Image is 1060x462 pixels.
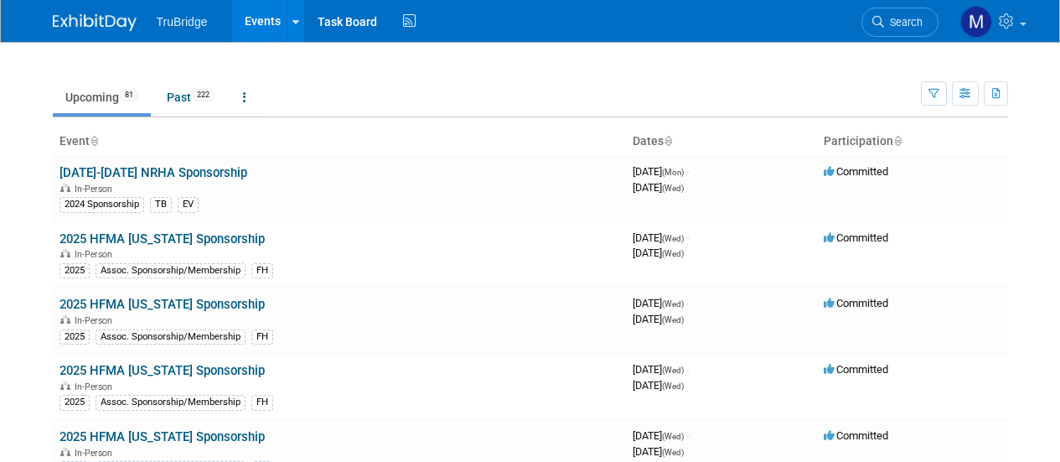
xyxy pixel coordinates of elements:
a: Search [861,8,938,37]
span: 222 [192,89,215,101]
span: (Wed) [662,249,684,258]
a: Upcoming81 [53,81,151,113]
div: Assoc. Sponsorship/Membership [96,395,246,410]
a: Sort by Event Name [90,134,98,148]
th: Event [53,127,626,156]
span: 81 [120,89,138,101]
span: [DATE] [633,429,689,442]
th: Participation [817,127,1008,156]
span: (Wed) [662,234,684,243]
span: [DATE] [633,445,684,458]
span: (Wed) [662,315,684,324]
span: In-Person [75,249,117,260]
div: FH [251,263,273,278]
span: [DATE] [633,363,689,376]
div: FH [251,330,273,345]
span: [DATE] [633,165,689,178]
span: Search [884,16,923,29]
th: Dates [626,127,817,156]
a: 2025 HFMA [US_STATE] Sponsorship [59,297,265,312]
span: - [686,363,689,376]
div: 2025 [59,263,90,278]
div: TB [150,197,172,212]
span: (Wed) [662,299,684,309]
img: Michael Veenendaal [960,6,992,38]
div: FH [251,395,273,410]
span: - [686,429,689,442]
span: (Mon) [662,168,684,177]
a: Past222 [154,81,227,113]
span: In-Person [75,315,117,326]
span: Committed [824,165,888,178]
span: (Wed) [662,184,684,193]
span: - [686,165,689,178]
span: - [686,231,689,244]
img: ExhibitDay [53,14,137,31]
div: 2024 Sponsorship [59,197,144,212]
div: EV [178,197,199,212]
a: 2025 HFMA [US_STATE] Sponsorship [59,231,265,247]
span: (Wed) [662,366,684,375]
span: [DATE] [633,297,689,309]
div: Assoc. Sponsorship/Membership [96,330,246,345]
span: (Wed) [662,432,684,441]
span: - [686,297,689,309]
img: In-Person Event [60,249,70,257]
span: (Wed) [662,382,684,391]
div: Assoc. Sponsorship/Membership [96,263,246,278]
span: In-Person [75,382,117,392]
a: [DATE]-[DATE] NRHA Sponsorship [59,165,247,180]
span: [DATE] [633,379,684,392]
span: In-Person [75,448,117,459]
img: In-Person Event [60,315,70,324]
img: In-Person Event [60,448,70,456]
span: Committed [824,297,888,309]
img: In-Person Event [60,382,70,390]
a: 2025 HFMA [US_STATE] Sponsorship [59,363,265,378]
span: TruBridge [157,15,208,29]
a: 2025 HFMA [US_STATE] Sponsorship [59,429,265,444]
div: 2025 [59,330,90,345]
span: [DATE] [633,231,689,244]
a: Sort by Start Date [664,134,672,148]
span: (Wed) [662,448,684,457]
span: Committed [824,429,888,442]
span: [DATE] [633,181,684,194]
span: Committed [824,363,888,376]
span: [DATE] [633,313,684,325]
span: Committed [824,231,888,244]
img: In-Person Event [60,184,70,192]
span: In-Person [75,184,117,195]
div: 2025 [59,395,90,410]
a: Sort by Participation Type [893,134,902,148]
span: [DATE] [633,247,684,259]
